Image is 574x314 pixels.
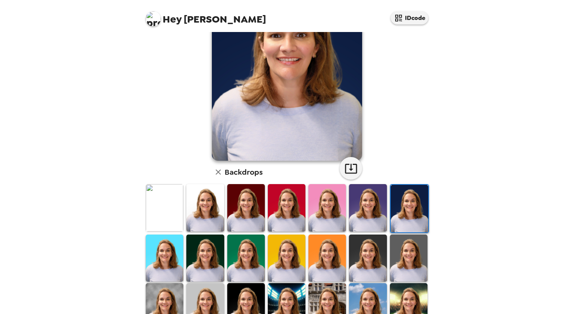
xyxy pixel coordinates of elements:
[391,11,428,24] button: IDcode
[146,184,183,231] img: Original
[146,8,266,24] span: [PERSON_NAME]
[225,166,263,178] h6: Backdrops
[146,11,161,26] img: profile pic
[163,12,181,26] span: Hey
